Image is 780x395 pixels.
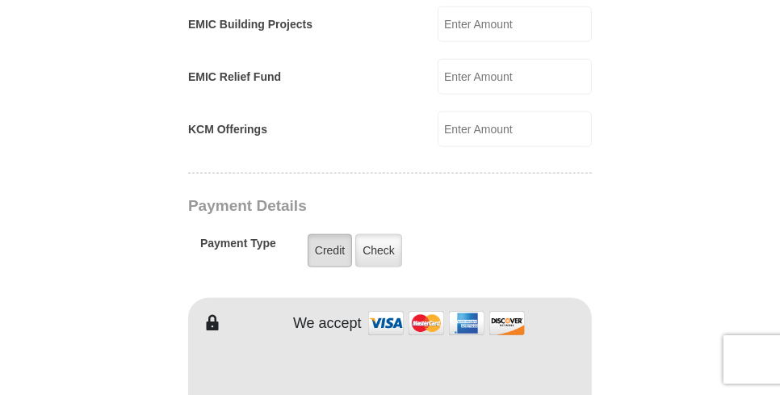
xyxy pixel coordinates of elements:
label: KCM Offerings [188,121,267,138]
input: Enter Amount [438,6,592,42]
label: Credit [308,234,352,267]
label: EMIC Relief Fund [188,69,281,86]
input: Enter Amount [438,59,592,95]
img: credit cards accepted [366,306,527,341]
h5: Payment Type [200,237,276,258]
h3: Payment Details [188,197,600,216]
label: Check [355,234,402,267]
h4: We accept [293,315,362,333]
label: EMIC Building Projects [188,16,312,33]
input: Enter Amount [438,111,592,147]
